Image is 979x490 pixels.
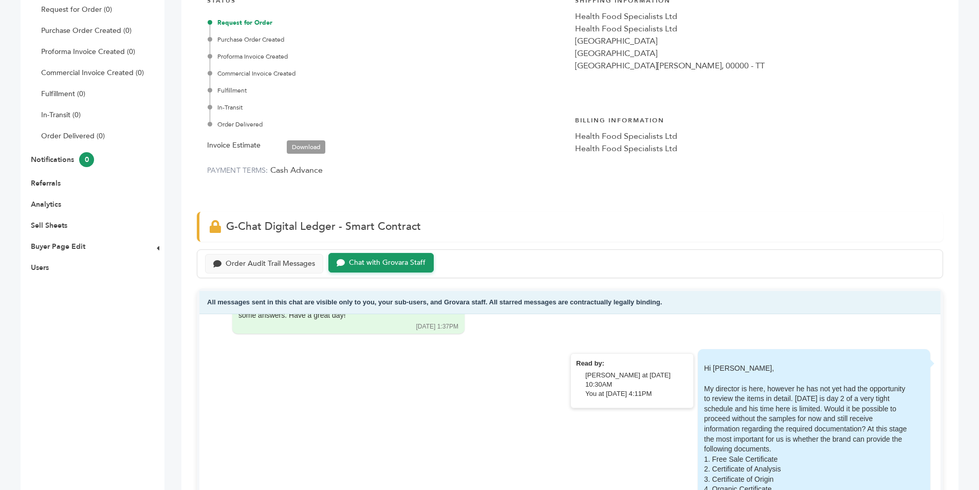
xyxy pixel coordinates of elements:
a: Proforma Invoice Created (0) [41,47,135,57]
div: Health Food Specialists Ltd [575,10,933,23]
div: Order Audit Trail Messages [226,260,315,268]
div: 1. Free Sale Certificate [704,455,910,465]
div: Health Food Specialists Ltd [575,130,933,142]
div: 3. Certificate of Origin [704,475,910,485]
h4: Billing Information [575,108,933,130]
a: Fulfillment (0) [41,89,85,99]
div: Health Food Specialists Ltd [575,23,933,35]
div: In-Transit [210,103,565,112]
a: Analytics [31,199,61,209]
a: Users [31,263,49,273]
a: Referrals [31,178,61,188]
div: You at [DATE] 4:11PM [585,389,688,398]
div: [PERSON_NAME] at [DATE] 10:30AM [585,371,688,389]
a: Purchase Order Created (0) [41,26,132,35]
div: Fulfillment [210,86,565,95]
div: [DATE] 1:37PM [416,322,458,331]
a: Request for Order (0) [41,5,112,14]
div: [GEOGRAPHIC_DATA] [575,47,933,60]
a: In-Transit (0) [41,110,81,120]
div: Order Delivered [210,120,565,129]
div: My director is here, however he has not yet had the opportunity to review the items in detail. [D... [704,384,910,455]
a: Commercial Invoice Created (0) [41,68,144,78]
span: 0 [79,152,94,167]
div: Request for Order [210,18,565,27]
label: Invoice Estimate [207,139,261,152]
span: G-Chat Digital Ledger - Smart Contract [226,219,421,234]
strong: Read by: [576,359,604,367]
div: All messages sent in this chat are visible only to you, your sub-users, and Grovara staff. All st... [199,291,940,314]
div: Health Food Specialists Ltd [575,142,933,155]
a: Sell Sheets [31,221,67,230]
div: [GEOGRAPHIC_DATA][PERSON_NAME], 00000 - TT [575,60,933,72]
span: Cash Advance [270,165,323,176]
div: Purchase Order Created [210,35,565,44]
a: Buyer Page Edit [31,242,85,251]
div: Chat with Grovara Staff [349,259,426,267]
div: 2. Certificate of Analysis [704,464,910,475]
div: Commercial Invoice Created [210,69,565,78]
div: [GEOGRAPHIC_DATA] [575,35,933,47]
div: Proforma Invoice Created [210,52,565,61]
label: PAYMENT TERMS: [207,166,268,175]
a: Notifications0 [31,155,94,165]
a: Order Delivered (0) [41,131,105,141]
a: Download [287,140,325,154]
